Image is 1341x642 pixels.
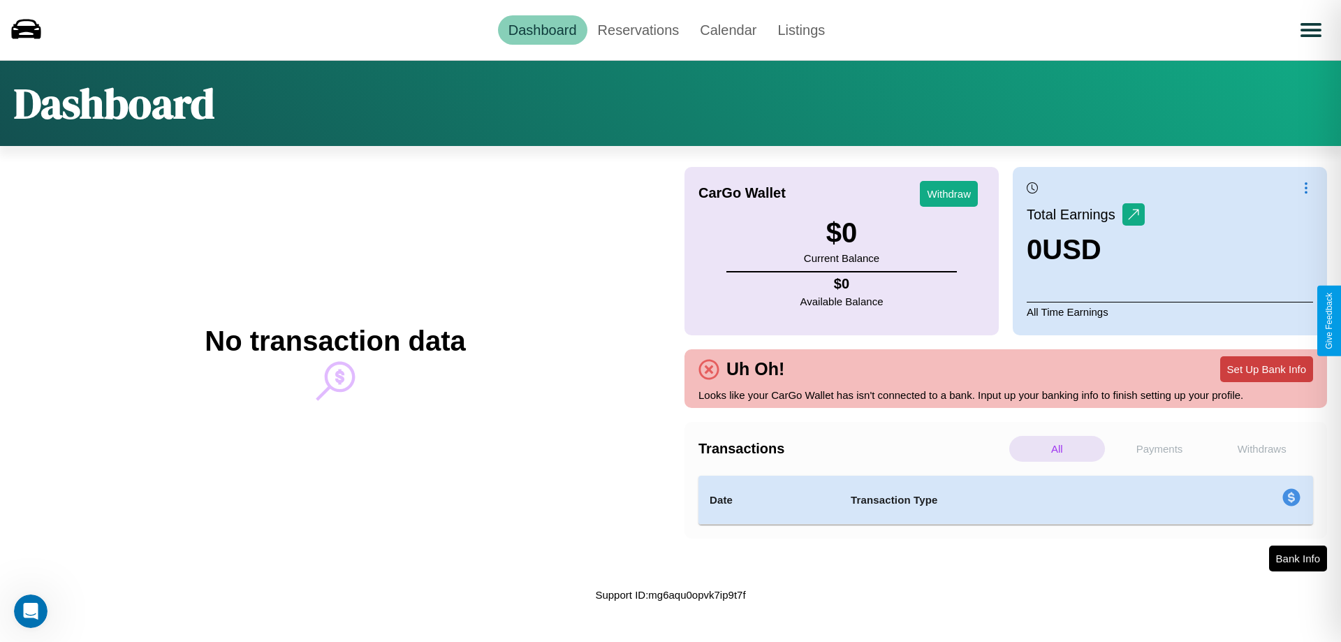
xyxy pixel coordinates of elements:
[1112,436,1208,462] p: Payments
[14,75,214,132] h1: Dashboard
[767,15,835,45] a: Listings
[800,292,884,311] p: Available Balance
[920,181,978,207] button: Withdraw
[698,386,1313,404] p: Looks like your CarGo Wallet has isn't connected to a bank. Input up your banking info to finish ...
[14,594,47,628] iframe: Intercom live chat
[800,276,884,292] h4: $ 0
[698,441,1006,457] h4: Transactions
[804,217,879,249] h3: $ 0
[587,15,690,45] a: Reservations
[595,585,745,604] p: Support ID: mg6aqu0opvk7ip9t7f
[719,359,791,379] h4: Uh Oh!
[710,492,828,509] h4: Date
[498,15,587,45] a: Dashboard
[1269,546,1327,571] button: Bank Info
[1009,436,1105,462] p: All
[851,492,1168,509] h4: Transaction Type
[698,476,1313,525] table: simple table
[1324,293,1334,349] div: Give Feedback
[1291,10,1331,50] button: Open menu
[205,326,465,357] h2: No transaction data
[1220,356,1313,382] button: Set Up Bank Info
[1027,302,1313,321] p: All Time Earnings
[804,249,879,268] p: Current Balance
[1027,234,1145,265] h3: 0 USD
[1027,202,1122,227] p: Total Earnings
[698,185,786,201] h4: CarGo Wallet
[689,15,767,45] a: Calendar
[1214,436,1310,462] p: Withdraws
